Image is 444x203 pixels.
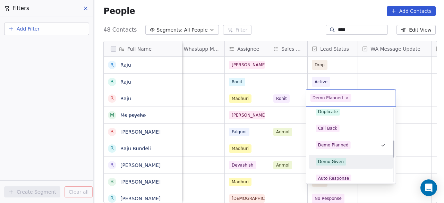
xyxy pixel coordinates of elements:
[318,125,338,132] div: Call Back
[318,109,338,115] div: Duplicate
[318,142,349,148] div: Demo Planned
[318,159,344,165] div: Demo Given
[313,95,343,101] div: Demo Planned
[318,175,349,181] div: Auto Response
